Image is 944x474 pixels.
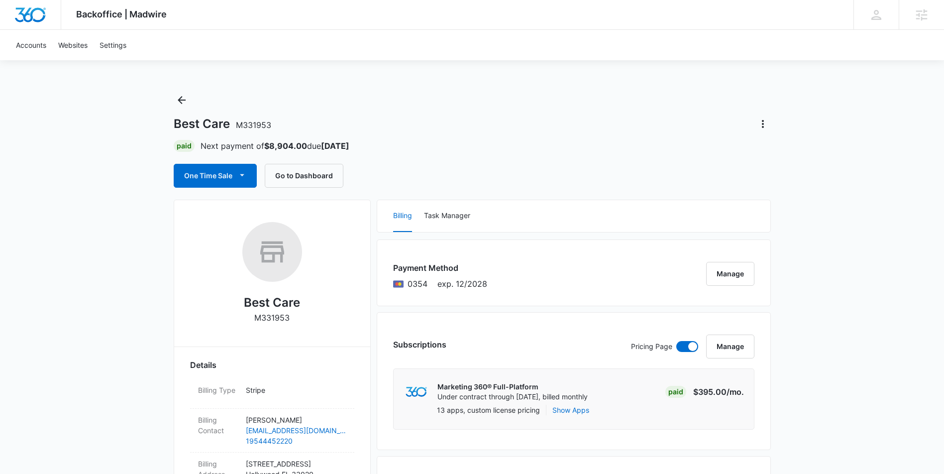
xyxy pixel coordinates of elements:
[693,386,744,398] p: $395.00
[393,200,412,232] button: Billing
[190,379,354,409] div: Billing TypeStripe
[406,387,427,397] img: marketing360Logo
[552,405,589,415] button: Show Apps
[174,92,190,108] button: Back
[198,415,238,436] dt: Billing Contact
[246,415,346,425] p: [PERSON_NAME]
[424,200,470,232] button: Task Manager
[201,140,349,152] p: Next payment of due
[265,164,343,188] button: Go to Dashboard
[174,164,257,188] button: One Time Sale
[254,312,290,324] p: M331953
[94,30,132,60] a: Settings
[190,359,216,371] span: Details
[393,339,446,351] h3: Subscriptions
[246,385,346,395] p: Stripe
[174,140,195,152] div: Paid
[665,386,686,398] div: Paid
[755,116,771,132] button: Actions
[76,9,167,19] span: Backoffice | Madwire
[408,278,427,290] span: Mastercard ending with
[10,30,52,60] a: Accounts
[437,278,487,290] span: exp. 12/2028
[437,382,588,392] p: Marketing 360® Full-Platform
[174,117,271,131] h1: Best Care
[437,392,588,402] p: Under contract through [DATE], billed monthly
[244,294,300,312] h2: Best Care
[706,262,754,286] button: Manage
[631,341,672,352] p: Pricing Page
[52,30,94,60] a: Websites
[727,387,744,397] span: /mo.
[236,120,271,130] span: M331953
[198,385,238,395] dt: Billing Type
[246,436,346,446] a: 19544452220
[437,405,540,415] p: 13 apps, custom license pricing
[190,409,354,453] div: Billing Contact[PERSON_NAME][EMAIL_ADDRESS][DOMAIN_NAME]19544452220
[246,425,346,436] a: [EMAIL_ADDRESS][DOMAIN_NAME]
[393,262,487,274] h3: Payment Method
[321,141,349,151] strong: [DATE]
[264,141,307,151] strong: $8,904.00
[706,335,754,358] button: Manage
